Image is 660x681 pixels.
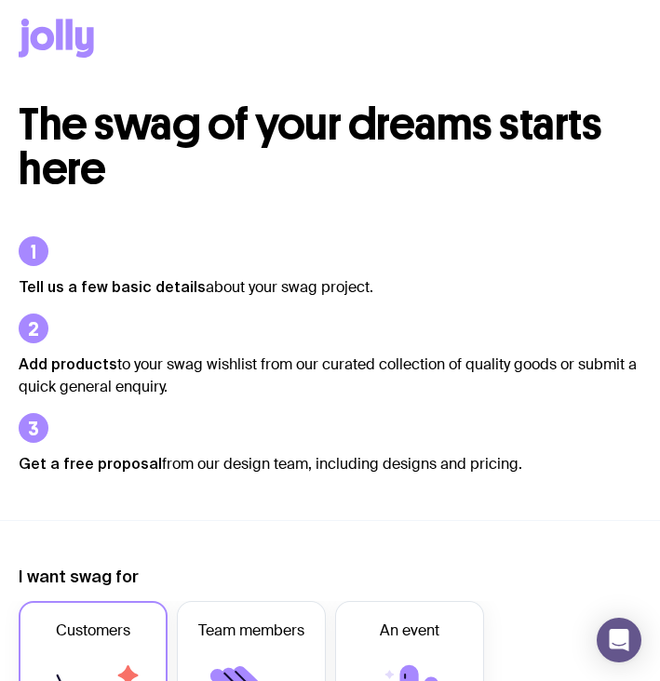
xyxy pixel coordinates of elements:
[19,275,641,299] p: about your swag project.
[19,566,139,588] label: I want swag for
[19,355,117,372] strong: Add products
[19,452,641,475] p: from our design team, including designs and pricing.
[19,353,641,398] p: to your swag wishlist from our curated collection of quality goods or submit a quick general enqu...
[56,620,130,642] span: Customers
[19,278,206,295] strong: Tell us a few basic details
[198,620,304,642] span: Team members
[19,455,162,472] strong: Get a free proposal
[19,97,601,196] span: The swag of your dreams starts here
[597,618,641,662] div: Open Intercom Messenger
[380,620,439,642] span: An event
